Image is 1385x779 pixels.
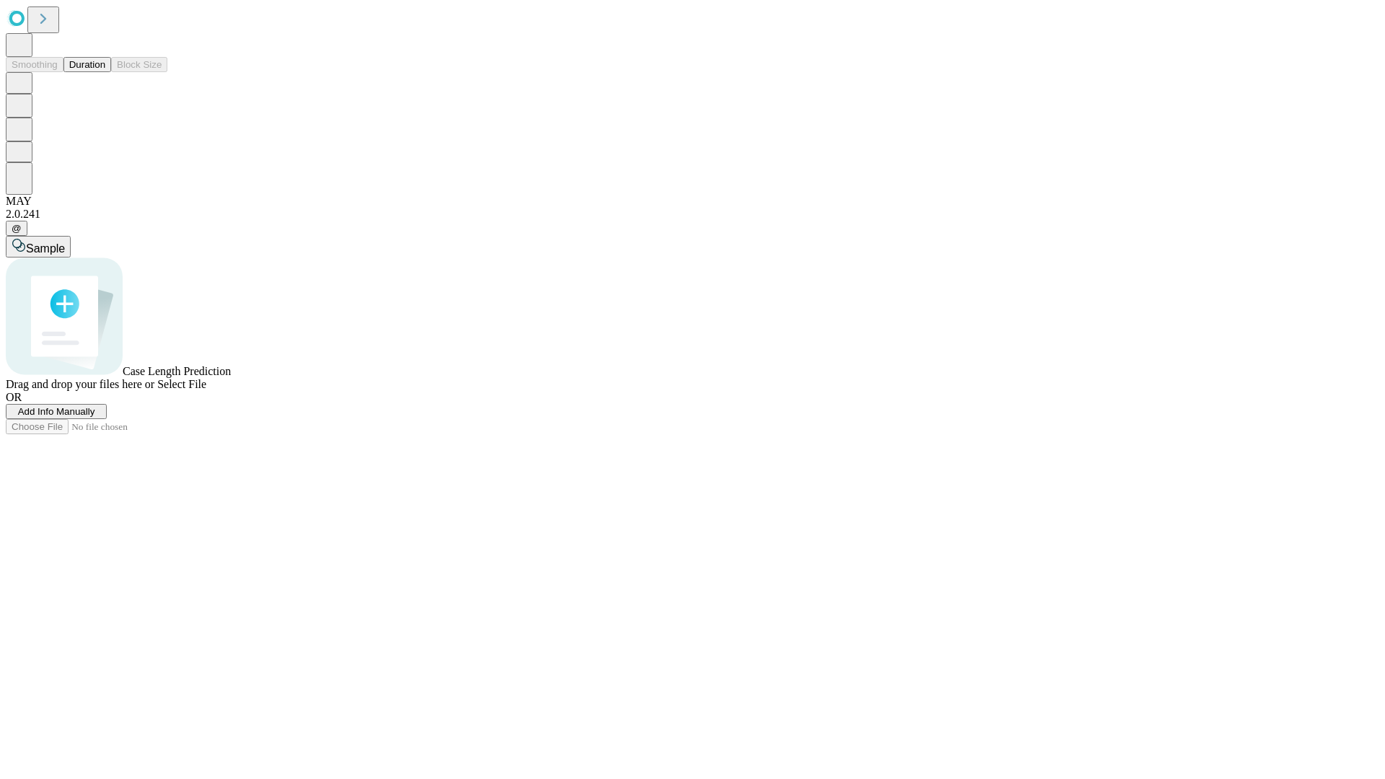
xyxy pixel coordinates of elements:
[123,365,231,377] span: Case Length Prediction
[6,236,71,258] button: Sample
[111,57,167,72] button: Block Size
[12,223,22,234] span: @
[6,208,1379,221] div: 2.0.241
[6,57,63,72] button: Smoothing
[157,378,206,390] span: Select File
[18,406,95,417] span: Add Info Manually
[6,221,27,236] button: @
[6,404,107,419] button: Add Info Manually
[6,391,22,403] span: OR
[63,57,111,72] button: Duration
[6,378,154,390] span: Drag and drop your files here or
[26,242,65,255] span: Sample
[6,195,1379,208] div: MAY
